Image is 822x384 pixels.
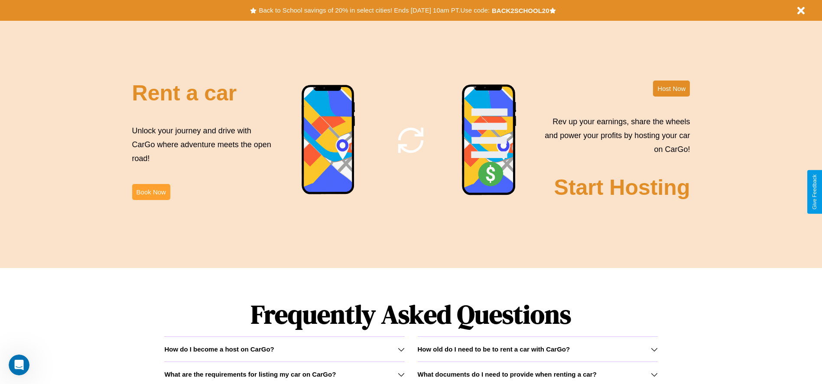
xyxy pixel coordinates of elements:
[653,81,690,97] button: Host Now
[554,175,690,200] h2: Start Hosting
[132,124,274,166] p: Unlock your journey and drive with CarGo where adventure meets the open road!
[539,115,690,157] p: Rev up your earnings, share the wheels and power your profits by hosting your car on CarGo!
[492,7,549,14] b: BACK2SCHOOL20
[418,345,570,353] h3: How old do I need to be to rent a car with CarGo?
[301,84,356,196] img: phone
[132,184,170,200] button: Book Now
[257,4,491,16] button: Back to School savings of 20% in select cities! Ends [DATE] 10am PT.Use code:
[132,81,237,106] h2: Rent a car
[461,84,517,197] img: phone
[812,174,818,210] div: Give Feedback
[9,355,29,375] iframe: Intercom live chat
[164,292,657,336] h1: Frequently Asked Questions
[164,371,336,378] h3: What are the requirements for listing my car on CarGo?
[418,371,597,378] h3: What documents do I need to provide when renting a car?
[164,345,274,353] h3: How do I become a host on CarGo?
